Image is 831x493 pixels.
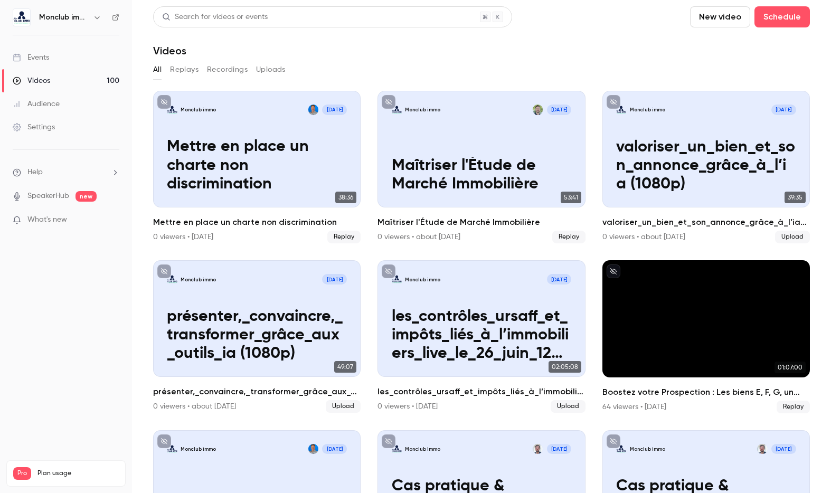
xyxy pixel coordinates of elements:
[552,231,586,243] span: Replay
[377,260,585,413] li: les_contrôles_ursaff_et_impôts_liés_à_l’immobiliers_live_le_26_juin_12h-14h (1080p)
[153,260,361,413] li: présenter,_convaincre,_transformer_grâce_aux_outils_ia (1080p)
[607,264,620,278] button: unpublished
[602,260,810,413] li: Boostez votre Prospection : Les biens E, F, G, un trésor sous-estimé !
[39,12,89,23] h6: Monclub immo
[167,138,347,194] p: Mettre en place un charte non discrimination
[405,445,440,452] p: Monclub immo
[616,138,796,194] p: valoriser_un_bien_et_son_annonce_grâce_à_l’ia (1080p)
[616,444,626,454] img: Cas pratique & Benchmarking : Trouver des Vendeurs
[107,215,119,225] iframe: Noticeable Trigger
[256,61,286,78] button: Uploads
[377,91,585,243] a: Maîtriser l'Étude de Marché ImmobilièreMonclub immoChristopher Lemaître[DATE]Maîtriser l'Étude de...
[167,274,177,284] img: présenter,_convaincre,_transformer_grâce_aux_outils_ia (1080p)
[167,105,177,115] img: Mettre en place un charte non discrimination
[322,105,347,115] span: [DATE]
[37,469,119,478] span: Plan usage
[561,192,581,203] span: 53:41
[207,61,248,78] button: Recordings
[27,167,43,178] span: Help
[392,274,402,284] img: les_contrôles_ursaff_et_impôts_liés_à_l’immobiliers_live_le_26_juin_12h-14h (1080p)
[377,401,438,412] div: 0 viewers • [DATE]
[382,95,395,109] button: unpublished
[785,192,806,203] span: 39:35
[690,6,750,27] button: New video
[153,6,810,487] section: Videos
[392,444,402,454] img: Cas pratique & Benchmarking : Trouver des Acheteurs et recruter
[777,401,810,413] span: Replay
[549,361,581,373] span: 02:05:08
[153,91,361,243] li: Mettre en place un charte non discrimination
[602,216,810,229] h2: valoriser_un_bien_et_son_annonce_grâce_à_l’ia (1080p)
[13,75,50,86] div: Videos
[13,52,49,63] div: Events
[602,91,810,243] a: valoriser_un_bien_et_son_annonce_grâce_à_l’ia (1080p)Monclub immo[DATE]valoriser_un_bien_et_son...
[754,6,810,27] button: Schedule
[602,232,685,242] div: 0 viewers • about [DATE]
[771,444,796,454] span: [DATE]
[13,99,60,109] div: Audience
[630,445,665,452] p: Monclub immo
[157,264,171,278] button: unpublished
[602,260,810,413] a: 01:07:00Boostez votre Prospection : Les biens E, F, G, un trésor sous-estimé !64 viewers • [DATE]...
[775,362,806,373] span: 01:07:00
[13,9,30,26] img: Monclub immo
[335,192,356,203] span: 38:36
[153,385,361,398] h2: présenter,_convaincre,_transformer_grâce_aux_outils_ia (1080p)
[27,191,69,202] a: SpeakerHub
[308,444,318,454] img: Julien Tabore
[153,91,361,243] a: Mettre en place un charte non discrimination Monclub immoJulien Tabore[DATE]Mettre en place un ch...
[326,400,361,413] span: Upload
[157,95,171,109] button: unpublished
[181,276,216,283] p: Monclub immo
[405,106,440,113] p: Monclub immo
[630,106,665,113] p: Monclub immo
[551,400,586,413] span: Upload
[533,105,543,115] img: Christopher Lemaître
[602,402,666,412] div: 64 viewers • [DATE]
[153,232,213,242] div: 0 viewers • [DATE]
[616,105,626,115] img: valoriser_un_bien_et_son_annonce_grâce_à_l’ia (1080p)
[382,434,395,448] button: unpublished
[607,434,620,448] button: unpublished
[392,105,402,115] img: Maîtriser l'Étude de Marché Immobilière
[775,231,810,243] span: Upload
[547,274,572,284] span: [DATE]
[405,276,440,283] p: Monclub immo
[327,231,361,243] span: Replay
[771,105,796,115] span: [DATE]
[153,61,162,78] button: All
[13,467,31,480] span: Pro
[377,260,585,413] a: les_contrôles_ursaff_et_impôts_liés_à_l’immobiliers_live_le_26_juin_12h-14h (1080p)Monclub im...
[181,106,216,113] p: Monclub immo
[13,122,55,132] div: Settings
[167,444,177,454] img: non discrimination
[167,308,347,364] p: présenter,_convaincre,_transformer_grâce_aux_outils_ia (1080p)
[533,444,543,454] img: Thomas Da Fonseca
[602,91,810,243] li: valoriser_un_bien_et_son_annonce_grâce_à_l’ia (1080p)
[153,260,361,413] a: présenter,_convaincre,_transformer_grâce_aux_outils_ia (1080p)Monclub immo[DATE]présenter,_con...
[153,44,186,57] h1: Videos
[75,191,97,202] span: new
[181,445,216,452] p: Monclub immo
[27,214,67,225] span: What's new
[322,444,347,454] span: [DATE]
[382,264,395,278] button: unpublished
[334,361,356,373] span: 49:07
[547,105,572,115] span: [DATE]
[377,232,460,242] div: 0 viewers • about [DATE]
[607,95,620,109] button: unpublished
[547,444,572,454] span: [DATE]
[153,401,236,412] div: 0 viewers • about [DATE]
[308,105,318,115] img: Julien Tabore
[377,216,585,229] h2: Maîtriser l'Étude de Marché Immobilière
[392,308,572,364] p: les_contrôles_ursaff_et_impôts_liés_à_l’immobiliers_live_le_26_juin_12h-14h (1080p)
[392,157,572,194] p: Maîtriser l'Étude de Marché Immobilière
[377,385,585,398] h2: les_contrôles_ursaff_et_impôts_liés_à_l’immobiliers_live_le_26_juin_12h-14h (1080p)
[153,216,361,229] h2: Mettre en place un charte non discrimination
[602,386,810,399] h2: Boostez votre Prospection : Les biens E, F, G, un trésor sous-estimé !
[757,444,767,454] img: Thomas Da Fonseca
[157,434,171,448] button: unpublished
[322,274,347,284] span: [DATE]
[162,12,268,23] div: Search for videos or events
[377,91,585,243] li: Maîtriser l'Étude de Marché Immobilière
